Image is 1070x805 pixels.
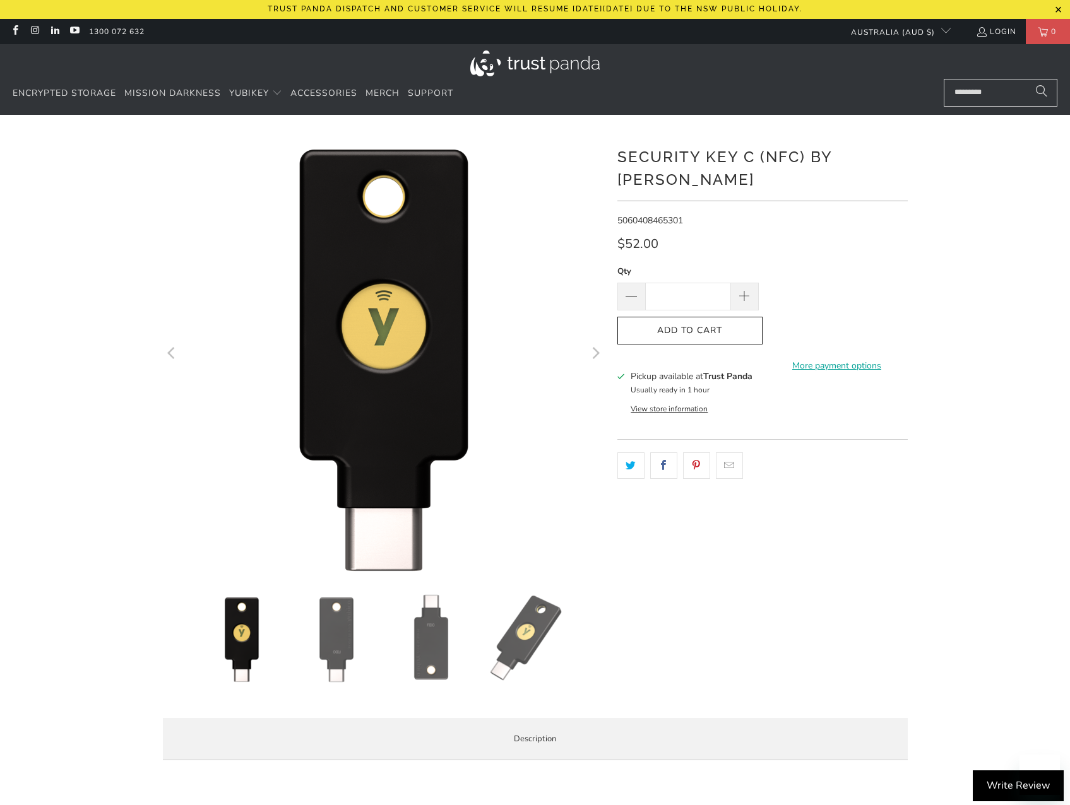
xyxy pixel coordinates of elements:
button: Add to Cart [617,317,763,345]
a: More payment options [766,359,908,373]
a: Accessories [290,79,357,109]
a: Support [408,79,453,109]
a: 0 [1026,19,1070,44]
a: Trust Panda Australia on LinkedIn [49,26,60,37]
span: YubiKey [229,87,269,99]
a: Share this on Pinterest [683,452,710,479]
label: Description [163,718,908,760]
a: Email this to a friend [716,452,743,479]
img: Security Key C (NFC) by Yubico - Trust Panda [198,594,286,683]
span: 0 [1048,19,1059,44]
input: Search... [944,79,1057,107]
a: Encrypted Storage [13,79,116,109]
label: Qty [617,264,759,278]
span: Accessories [290,87,357,99]
h3: Pickup available at [631,370,752,383]
button: Next [585,134,605,575]
a: Security Key C (NFC) by Yubico - Trust Panda [163,134,605,575]
p: Trust Panda dispatch and customer service will resume [DATE][DATE] due to the NSW public holiday. [268,4,802,13]
b: Trust Panda [703,370,752,382]
button: Previous [162,134,182,575]
nav: Translation missing: en.navigation.header.main_nav [13,79,453,109]
a: Mission Darkness [124,79,221,109]
a: Trust Panda Australia on Instagram [29,26,40,37]
a: Share this on Facebook [650,452,677,479]
span: Encrypted Storage [13,87,116,99]
span: Support [408,87,453,99]
img: Trust Panda Australia [470,50,600,76]
a: 1300 072 632 [89,25,145,38]
span: Merch [366,87,400,99]
button: View store information [631,404,708,414]
button: Australia (AUD $) [841,19,951,44]
iframe: Button to launch messaging window [1019,755,1060,795]
a: Merch [366,79,400,109]
img: Security Key C (NFC) by Yubico - Trust Panda [292,594,381,683]
summary: YubiKey [229,79,282,109]
div: Write Review [973,770,1064,802]
span: $52.00 [617,235,658,252]
button: Search [1026,79,1057,107]
img: Security Key C (NFC) by Yubico - Trust Panda [387,594,475,683]
a: Trust Panda Australia on YouTube [69,26,80,37]
a: Trust Panda Australia on Facebook [9,26,20,37]
img: Security Key C (NFC) by Yubico - Trust Panda [482,594,570,683]
span: Mission Darkness [124,87,221,99]
h1: Security Key C (NFC) by [PERSON_NAME] [617,143,908,191]
a: Share this on Twitter [617,452,645,479]
small: Usually ready in 1 hour [631,385,710,395]
span: Add to Cart [631,326,749,336]
span: 5060408465301 [617,214,683,226]
a: Login [976,25,1016,38]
